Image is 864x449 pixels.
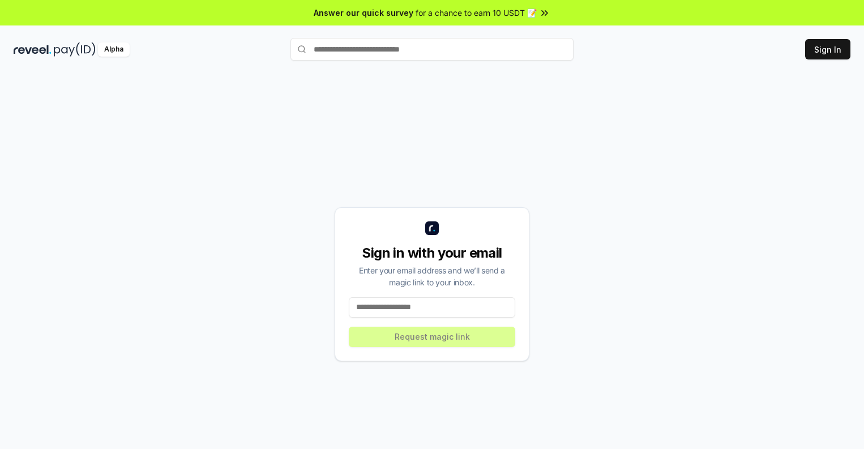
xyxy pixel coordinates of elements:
[349,244,515,262] div: Sign in with your email
[349,264,515,288] div: Enter your email address and we’ll send a magic link to your inbox.
[314,7,413,19] span: Answer our quick survey
[805,39,850,59] button: Sign In
[416,7,537,19] span: for a chance to earn 10 USDT 📝
[54,42,96,57] img: pay_id
[14,42,52,57] img: reveel_dark
[98,42,130,57] div: Alpha
[425,221,439,235] img: logo_small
